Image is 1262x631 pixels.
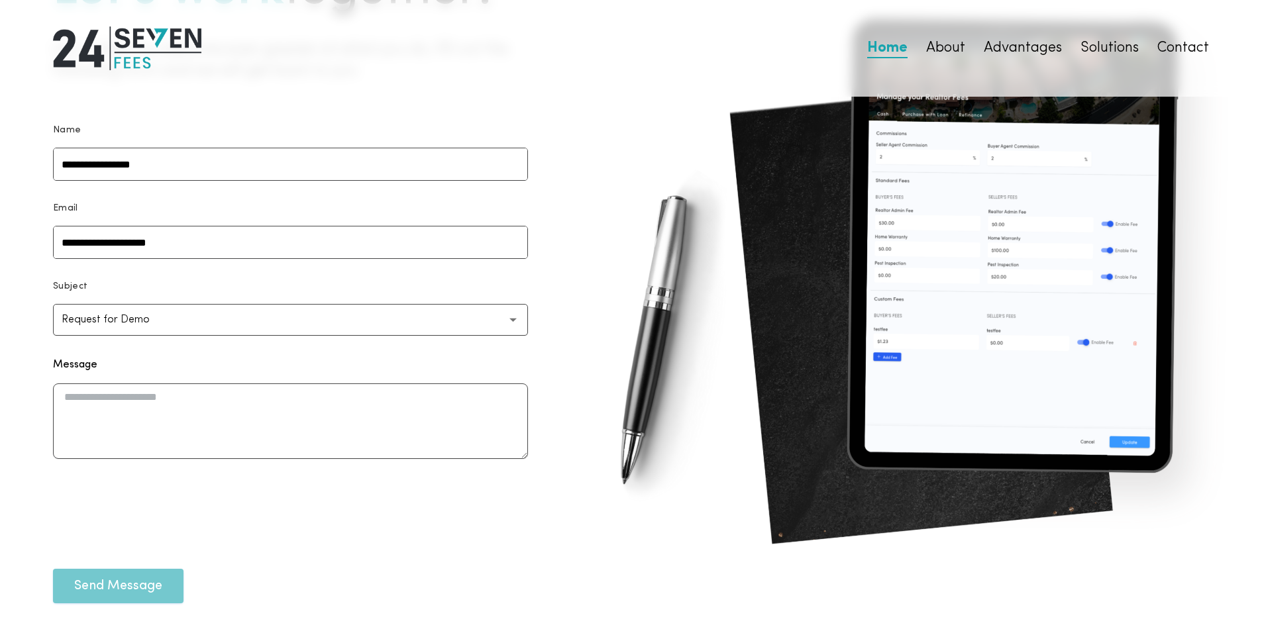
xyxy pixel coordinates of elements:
p: Subject [53,280,87,293]
a: Solutions [1080,39,1139,58]
img: 24|Seven Fees Logo [53,26,201,70]
p: Request for Demo [62,312,171,328]
p: Email [53,202,78,215]
label: Message [53,357,97,373]
a: Home [867,39,908,58]
a: Contact [1157,39,1209,58]
input: Email [54,226,527,258]
a: About [926,39,965,58]
p: Name [53,124,81,137]
iframe: reCAPTCHA [53,480,254,532]
button: Request for Demo [53,304,528,336]
textarea: Message [53,383,528,459]
button: Send Message [53,569,184,603]
input: Name [54,148,527,180]
a: Advantages [984,39,1062,58]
